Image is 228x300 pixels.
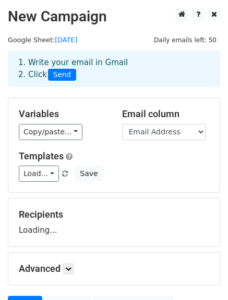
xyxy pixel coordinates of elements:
[8,8,220,26] h2: New Campaign
[19,124,82,140] a: Copy/paste...
[48,69,76,81] span: Send
[75,166,102,182] button: Save
[19,209,209,236] div: Loading...
[150,36,220,44] a: Daily emails left: 50
[19,209,209,220] h5: Recipients
[19,166,59,182] a: Load...
[150,34,220,46] span: Daily emails left: 50
[10,57,218,81] div: 1. Write your email in Gmail 2. Click
[122,108,210,120] h5: Email column
[19,108,106,120] h5: Variables
[19,151,64,161] a: Templates
[55,36,77,44] a: [DATE]
[19,263,209,274] h5: Advanced
[8,36,77,44] small: Google Sheet:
